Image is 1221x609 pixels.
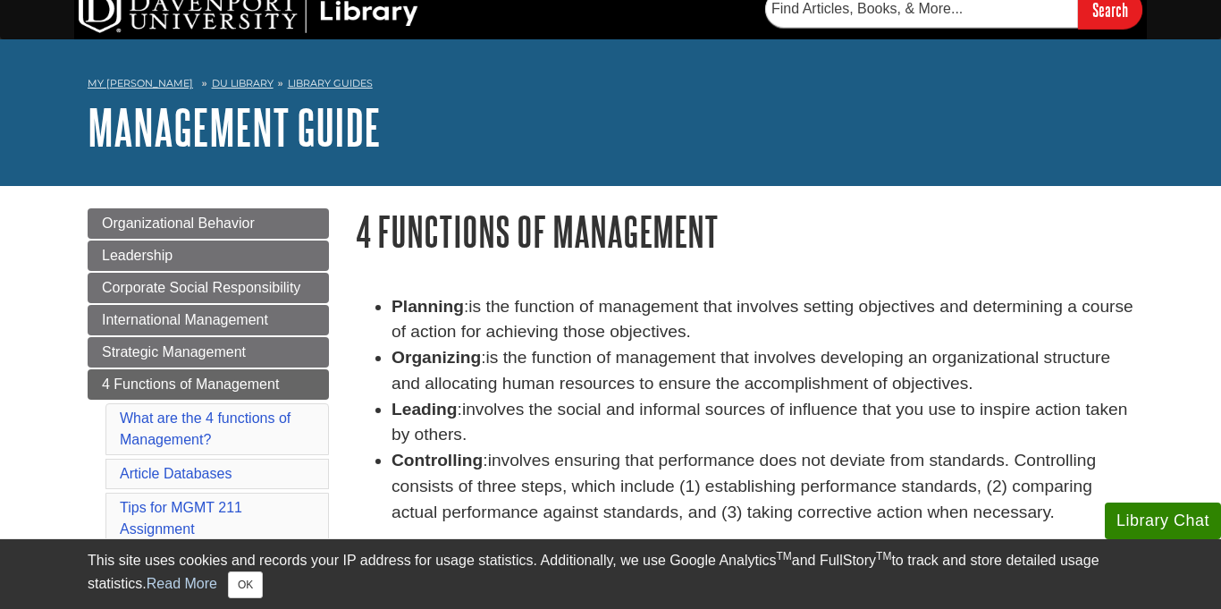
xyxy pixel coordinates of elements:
[102,248,173,263] span: Leadership
[288,77,373,89] a: Library Guides
[120,500,242,537] a: Tips for MGMT 211 Assignment
[876,550,891,562] sup: TM
[392,345,1133,397] li: :
[228,571,263,598] button: Close
[392,348,481,367] strong: Organizing
[392,297,1133,342] span: is the function of management that involves setting objectives and determining a course of action...
[392,297,464,316] strong: Planning
[120,410,291,447] a: What are the 4 functions of Management?
[392,448,1133,525] li: :
[102,280,300,295] span: Corporate Social Responsibility
[392,348,1110,393] span: is the function of management that involves developing an organizational structure and allocating...
[392,451,1096,521] span: involves ensuring that performance does not deviate from standards. Controlling consists of three...
[88,99,381,155] a: Management Guide
[356,208,1133,254] h1: 4 Functions of Management
[88,241,329,271] a: Leadership
[102,312,268,327] span: International Management
[120,466,232,481] a: Article Databases
[88,369,329,400] a: 4 Functions of Management
[776,550,791,562] sup: TM
[392,451,483,469] strong: Controlling
[392,397,1133,449] li: :
[102,216,255,231] span: Organizational Behavior
[88,76,193,91] a: My [PERSON_NAME]
[88,273,329,303] a: Corporate Social Responsibility
[88,337,329,368] a: Strategic Management
[88,208,329,239] a: Organizational Behavior
[147,576,217,591] a: Read More
[102,376,279,392] span: 4 Functions of Management
[88,550,1133,598] div: This site uses cookies and records your IP address for usage statistics. Additionally, we use Goo...
[212,77,274,89] a: DU Library
[102,344,246,359] span: Strategic Management
[88,305,329,335] a: International Management
[392,400,458,419] strong: Leading
[392,400,1127,444] span: involves the social and informal sources of influence that you use to inspire action taken by oth...
[88,72,1133,100] nav: breadcrumb
[392,294,1133,346] li: :
[1105,503,1221,539] button: Library Chat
